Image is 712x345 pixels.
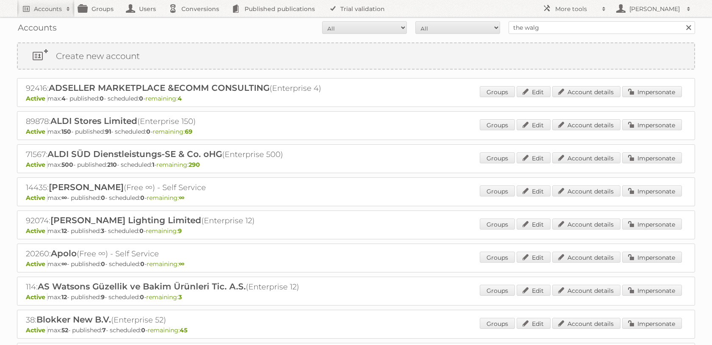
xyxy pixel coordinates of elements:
[26,215,323,226] h2: 92074: (Enterprise 12)
[517,252,551,263] a: Edit
[552,86,620,97] a: Account details
[146,293,182,301] span: remaining:
[153,128,192,135] span: remaining:
[139,95,143,102] strong: 0
[622,119,682,130] a: Impersonate
[49,182,124,192] span: [PERSON_NAME]
[552,152,620,163] a: Account details
[34,5,62,13] h2: Accounts
[622,152,682,163] a: Impersonate
[517,152,551,163] a: Edit
[26,293,686,301] p: max: - published: - scheduled: -
[145,95,182,102] span: remaining:
[61,260,67,268] strong: ∞
[517,185,551,196] a: Edit
[107,161,117,168] strong: 210
[61,128,71,135] strong: 150
[26,149,323,160] h2: 71567: (Enterprise 500)
[156,161,200,168] span: remaining:
[26,260,686,268] p: max: - published: - scheduled: -
[627,5,682,13] h2: [PERSON_NAME]
[480,119,515,130] a: Groups
[61,194,67,202] strong: ∞
[480,185,515,196] a: Groups
[26,281,323,292] h2: 114: (Enterprise 12)
[50,116,137,126] span: ALDI Stores Limited
[140,293,144,301] strong: 0
[622,318,682,329] a: Impersonate
[552,219,620,230] a: Account details
[61,95,66,102] strong: 4
[26,227,686,235] p: max: - published: - scheduled: -
[147,194,184,202] span: remaining:
[517,318,551,329] a: Edit
[480,285,515,296] a: Groups
[26,326,47,334] span: Active
[189,161,200,168] strong: 290
[26,194,47,202] span: Active
[38,281,246,292] span: AS Watsons Güzellik ve Bakim Ürünleri Tic. A.S.
[26,293,47,301] span: Active
[146,227,182,235] span: remaining:
[179,194,184,202] strong: ∞
[26,161,47,168] span: Active
[100,95,104,102] strong: 0
[552,252,620,263] a: Account details
[552,185,620,196] a: Account details
[552,318,620,329] a: Account details
[26,128,686,135] p: max: - published: - scheduled: -
[26,128,47,135] span: Active
[26,326,686,334] p: max: - published: - scheduled: -
[26,227,47,235] span: Active
[26,194,686,202] p: max: - published: - scheduled: -
[141,326,145,334] strong: 0
[152,161,154,168] strong: 1
[26,248,323,259] h2: 20260: (Free ∞) - Self Service
[49,83,270,93] span: ADSELLER MARKETPLACE &ECOMM CONSULTING
[622,252,682,263] a: Impersonate
[552,119,620,130] a: Account details
[147,260,184,268] span: remaining:
[36,314,111,325] span: Blokker New B.V.
[517,86,551,97] a: Edit
[61,326,68,334] strong: 52
[517,285,551,296] a: Edit
[179,260,184,268] strong: ∞
[26,95,47,102] span: Active
[146,128,150,135] strong: 0
[480,318,515,329] a: Groups
[480,219,515,230] a: Groups
[105,128,111,135] strong: 91
[480,86,515,97] a: Groups
[61,227,67,235] strong: 12
[622,285,682,296] a: Impersonate
[178,293,182,301] strong: 3
[480,252,515,263] a: Groups
[26,161,686,168] p: max: - published: - scheduled: -
[140,260,145,268] strong: 0
[101,194,105,202] strong: 0
[140,194,145,202] strong: 0
[26,116,323,127] h2: 89878: (Enterprise 150)
[101,260,105,268] strong: 0
[178,227,182,235] strong: 9
[139,227,144,235] strong: 0
[517,119,551,130] a: Edit
[26,95,686,102] p: max: - published: - scheduled: -
[180,326,187,334] strong: 45
[101,293,105,301] strong: 9
[26,182,323,193] h2: 14435: (Free ∞) - Self Service
[50,215,201,225] span: [PERSON_NAME] Lighting Limited
[517,219,551,230] a: Edit
[26,314,323,325] h2: 38: (Enterprise 52)
[26,83,323,94] h2: 92416: (Enterprise 4)
[101,227,104,235] strong: 3
[26,260,47,268] span: Active
[555,5,598,13] h2: More tools
[622,219,682,230] a: Impersonate
[185,128,192,135] strong: 69
[622,86,682,97] a: Impersonate
[480,152,515,163] a: Groups
[552,285,620,296] a: Account details
[178,95,182,102] strong: 4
